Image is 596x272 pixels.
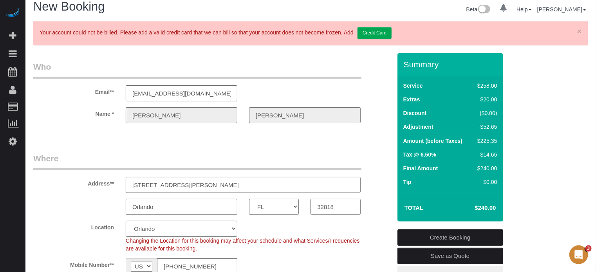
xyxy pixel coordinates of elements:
label: Extras [403,95,420,103]
span: Changing the Location for this booking may affect your schedule and what Services/Frequencies are... [126,238,359,252]
label: Amount (before Taxes) [403,137,462,145]
div: $258.00 [474,82,497,90]
a: Credit Card [358,27,392,39]
legend: Who [33,61,361,79]
img: New interface [477,5,490,15]
div: $20.00 [474,95,497,103]
label: Tip [403,178,412,186]
label: Adjustment [403,123,433,131]
input: Zip Code** [311,199,360,215]
a: [PERSON_NAME] [537,6,586,13]
div: $240.00 [474,164,497,172]
a: Save as Quote [397,248,503,264]
div: ($0.00) [474,109,497,117]
h3: Summary [404,60,499,69]
h4: $240.00 [451,205,496,211]
label: Tax @ 6.50% [403,151,436,159]
div: $14.65 [474,151,497,159]
span: Your account could not be billed. Please add a valid credit card that we can bill so that your ac... [40,29,392,36]
a: Beta [466,6,491,13]
img: Automaid Logo [5,8,20,19]
span: 3 [585,245,592,252]
div: -$52.65 [474,123,497,131]
a: Create Booking [397,229,503,246]
label: Final Amount [403,164,438,172]
input: Last Name** [249,107,361,123]
iframe: Intercom live chat [569,245,588,264]
label: Discount [403,109,427,117]
label: Mobile Number** [27,258,120,269]
div: $0.00 [474,178,497,186]
legend: Where [33,153,361,170]
label: Location [27,221,120,231]
strong: Total [405,204,424,211]
div: $225.35 [474,137,497,145]
a: × [577,27,582,35]
label: Name * [27,107,120,118]
a: Help [517,6,532,13]
input: First Name** [126,107,237,123]
label: Service [403,82,423,90]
